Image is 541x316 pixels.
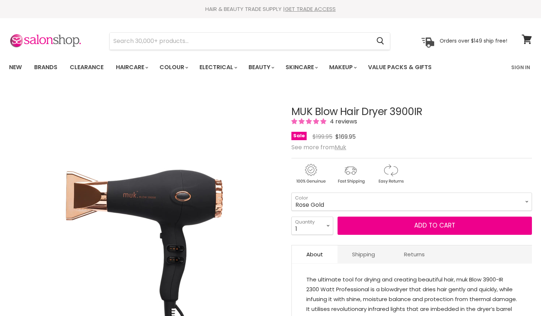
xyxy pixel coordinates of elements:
input: Search [110,33,371,50]
button: Search [371,33,390,50]
span: 5.00 stars [291,117,328,126]
span: Add to cart [414,221,455,230]
h1: MUK Blow Hair Dryer 3900IR [291,106,532,118]
img: returns.gif [371,163,410,185]
a: Returns [389,245,439,263]
a: GET TRADE ACCESS [285,5,336,13]
a: Value Packs & Gifts [363,60,437,75]
a: Beauty [243,60,279,75]
a: Makeup [324,60,361,75]
a: Colour [154,60,193,75]
a: Clearance [64,60,109,75]
ul: Main menu [4,57,472,78]
a: Sign In [507,60,534,75]
span: $169.95 [335,133,356,141]
a: Brands [29,60,63,75]
a: Skincare [280,60,322,75]
span: $199.95 [312,133,332,141]
span: See more from [291,143,346,151]
span: 4 reviews [328,117,357,126]
img: shipping.gif [331,163,370,185]
img: genuine.gif [291,163,330,185]
p: Orders over $149 ship free! [440,37,507,44]
button: Add to cart [338,217,532,235]
select: Quantity [291,217,333,235]
a: Electrical [194,60,242,75]
span: Sale [291,132,307,140]
a: Haircare [110,60,153,75]
form: Product [109,32,390,50]
a: About [292,245,338,263]
a: Muk [335,143,346,151]
a: Shipping [338,245,389,263]
a: New [4,60,27,75]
